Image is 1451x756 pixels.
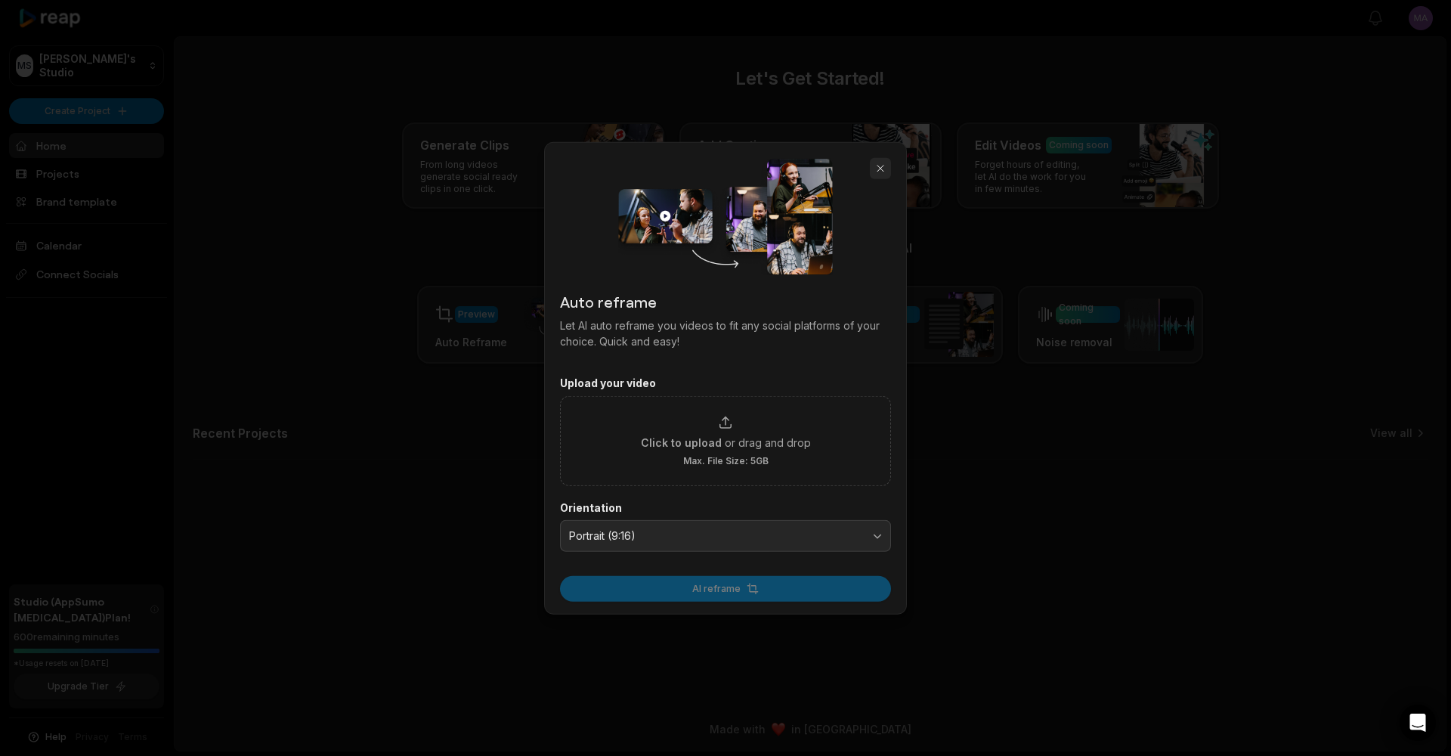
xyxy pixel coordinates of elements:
[618,158,832,275] img: auto_reframe_dialog.png
[569,529,861,543] span: Portrait (9:16)
[560,376,891,390] label: Upload your video
[560,500,891,514] label: Orientation
[641,434,722,450] span: Click to upload
[560,520,891,552] button: Portrait (9:16)
[560,290,891,313] h2: Auto reframe
[560,318,891,349] p: Let AI auto reframe you videos to fit any social platforms of your choice. Quick and easy!
[683,454,769,466] span: Max. File Size: 5GB
[725,434,811,450] span: or drag and drop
